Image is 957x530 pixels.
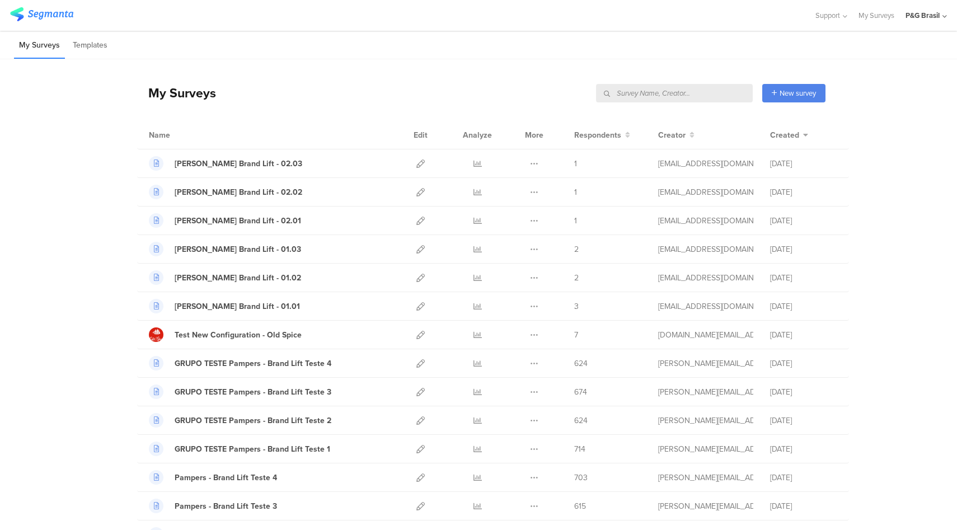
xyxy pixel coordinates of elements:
[574,129,621,141] span: Respondents
[175,301,300,312] div: Vick Brand Lift - 01.01
[906,10,940,21] div: P&G Brasil
[658,243,753,255] div: sousamarques.g@pg.com
[574,329,578,341] span: 7
[175,358,331,369] div: GRUPO TESTE Pampers - Brand Lift Teste 4
[770,329,837,341] div: [DATE]
[770,129,808,141] button: Created
[149,129,216,141] div: Name
[770,243,837,255] div: [DATE]
[658,415,753,426] div: dosreis.g@pg.com
[815,10,840,21] span: Support
[658,215,753,227] div: sousamarques.g@pg.com
[409,121,433,149] div: Edit
[596,84,753,102] input: Survey Name, Creator...
[175,272,301,284] div: Vick Brand Lift - 01.02
[658,129,695,141] button: Creator
[149,327,302,342] a: Test New Configuration - Old Spice
[770,443,837,455] div: [DATE]
[658,358,753,369] div: dosreis.g@pg.com
[175,158,302,170] div: Vick Brand Lift - 02.03
[574,186,577,198] span: 1
[658,129,686,141] span: Creator
[658,386,753,398] div: dosreis.g@pg.com
[574,415,588,426] span: 624
[175,500,277,512] div: Pampers - Brand Lift Teste 3
[149,242,301,256] a: [PERSON_NAME] Brand Lift - 01.03
[770,272,837,284] div: [DATE]
[770,186,837,198] div: [DATE]
[149,356,331,370] a: GRUPO TESTE Pampers - Brand Lift Teste 4
[574,158,577,170] span: 1
[461,121,494,149] div: Analyze
[770,415,837,426] div: [DATE]
[574,358,588,369] span: 624
[770,500,837,512] div: [DATE]
[780,88,816,99] span: New survey
[149,270,301,285] a: [PERSON_NAME] Brand Lift - 01.02
[149,185,302,199] a: [PERSON_NAME] Brand Lift - 02.02
[175,329,302,341] div: Test New Configuration - Old Spice
[658,272,753,284] div: sousamarques.g@pg.com
[658,329,753,341] div: shinku.ca@pg.com
[149,470,277,485] a: Pampers - Brand Lift Teste 4
[137,83,216,102] div: My Surveys
[574,301,579,312] span: 3
[175,415,331,426] div: GRUPO TESTE Pampers - Brand Lift Teste 2
[658,186,753,198] div: sousamarques.g@pg.com
[658,158,753,170] div: sousamarques.g@pg.com
[770,215,837,227] div: [DATE]
[574,215,577,227] span: 1
[658,500,753,512] div: dosreis.g@pg.com
[175,186,302,198] div: Vick Brand Lift - 02.02
[770,158,837,170] div: [DATE]
[522,121,546,149] div: More
[149,384,331,399] a: GRUPO TESTE Pampers - Brand Lift Teste 3
[175,215,301,227] div: Vick Brand Lift - 02.01
[574,386,587,398] span: 674
[574,472,588,484] span: 703
[658,301,753,312] div: sousamarques.g@pg.com
[149,413,331,428] a: GRUPO TESTE Pampers - Brand Lift Teste 2
[175,443,330,455] div: GRUPO TESTE Pampers - Brand Lift Teste 1
[149,499,277,513] a: Pampers - Brand Lift Teste 3
[770,358,837,369] div: [DATE]
[175,386,331,398] div: GRUPO TESTE Pampers - Brand Lift Teste 3
[149,156,302,171] a: [PERSON_NAME] Brand Lift - 02.03
[68,32,112,59] li: Templates
[175,472,277,484] div: Pampers - Brand Lift Teste 4
[10,7,73,21] img: segmanta logo
[574,443,585,455] span: 714
[770,129,799,141] span: Created
[574,243,579,255] span: 2
[574,129,630,141] button: Respondents
[14,32,65,59] li: My Surveys
[658,443,753,455] div: dosreis.g@pg.com
[770,386,837,398] div: [DATE]
[658,472,753,484] div: dosreis.g@pg.com
[149,213,301,228] a: [PERSON_NAME] Brand Lift - 02.01
[175,243,301,255] div: Vick Brand Lift - 01.03
[149,299,300,313] a: [PERSON_NAME] Brand Lift - 01.01
[574,272,579,284] span: 2
[770,301,837,312] div: [DATE]
[149,442,330,456] a: GRUPO TESTE Pampers - Brand Lift Teste 1
[770,472,837,484] div: [DATE]
[574,500,586,512] span: 615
